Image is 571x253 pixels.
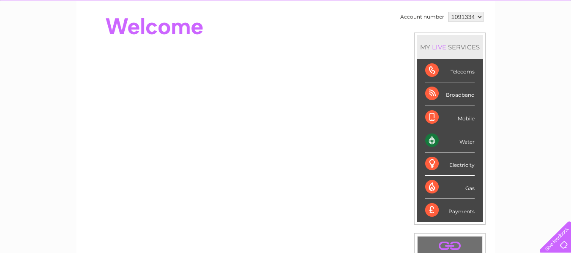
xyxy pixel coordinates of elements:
a: 0333 014 3131 [412,4,470,15]
div: LIVE [430,43,448,51]
div: Mobile [425,106,475,129]
div: Gas [425,176,475,199]
a: Energy [443,36,462,42]
a: Contact [515,36,535,42]
a: Telecoms [467,36,492,42]
div: Water [425,129,475,152]
div: Electricity [425,152,475,176]
img: logo.png [20,22,63,48]
div: Payments [425,199,475,222]
a: Log out [543,36,563,42]
div: Telecoms [425,59,475,82]
div: Clear Business is a trading name of Verastar Limited (registered in [GEOGRAPHIC_DATA] No. 3667643... [86,5,486,41]
td: Account number [398,10,446,24]
a: Water [422,36,438,42]
div: MY SERVICES [417,35,483,59]
a: Blog [497,36,510,42]
div: Broadband [425,82,475,106]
